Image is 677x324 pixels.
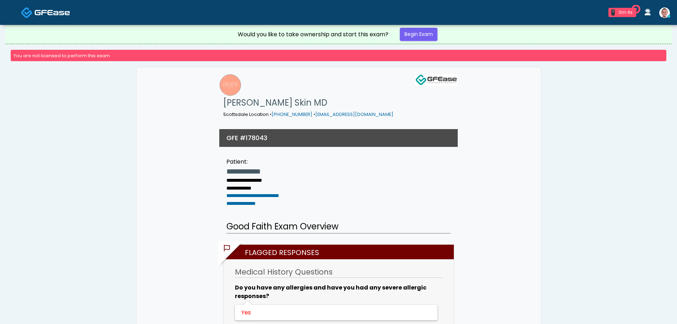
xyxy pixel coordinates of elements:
img: Docovia [21,7,33,18]
div: Would you like to take ownership and start this exam? [238,30,388,39]
a: [PHONE_NUMBER] [272,111,312,117]
b: Do you have any allergies and have you had any severe allergic responses? [235,283,426,300]
div: Yes [241,308,429,317]
img: Alani Skin MD [220,74,241,96]
small: You are not licensed to perform this exam. [14,53,111,59]
a: Docovia [21,1,70,24]
h2: Good Faith Exam Overview [226,220,451,234]
a: [EMAIL_ADDRESS][DOMAIN_NAME] [315,111,393,117]
span: • [270,111,272,117]
h1: [PERSON_NAME] Skin MD [223,96,393,110]
div: Patient: [226,158,279,166]
img: Trevor Hazen [659,7,670,18]
div: 1 [611,9,615,16]
a: 1 0m 4s [604,5,640,20]
h3: GFE #178043 [226,133,267,142]
h2: Flagged Responses [227,245,454,259]
img: Docovia [34,9,70,16]
div: 0m 4s [618,9,633,16]
small: Scottsdale Location [223,111,393,117]
span: • [313,111,315,117]
img: GFEase Logo [415,74,458,86]
h3: Medical History Questions [235,267,442,278]
a: Begin Exam [400,28,437,41]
